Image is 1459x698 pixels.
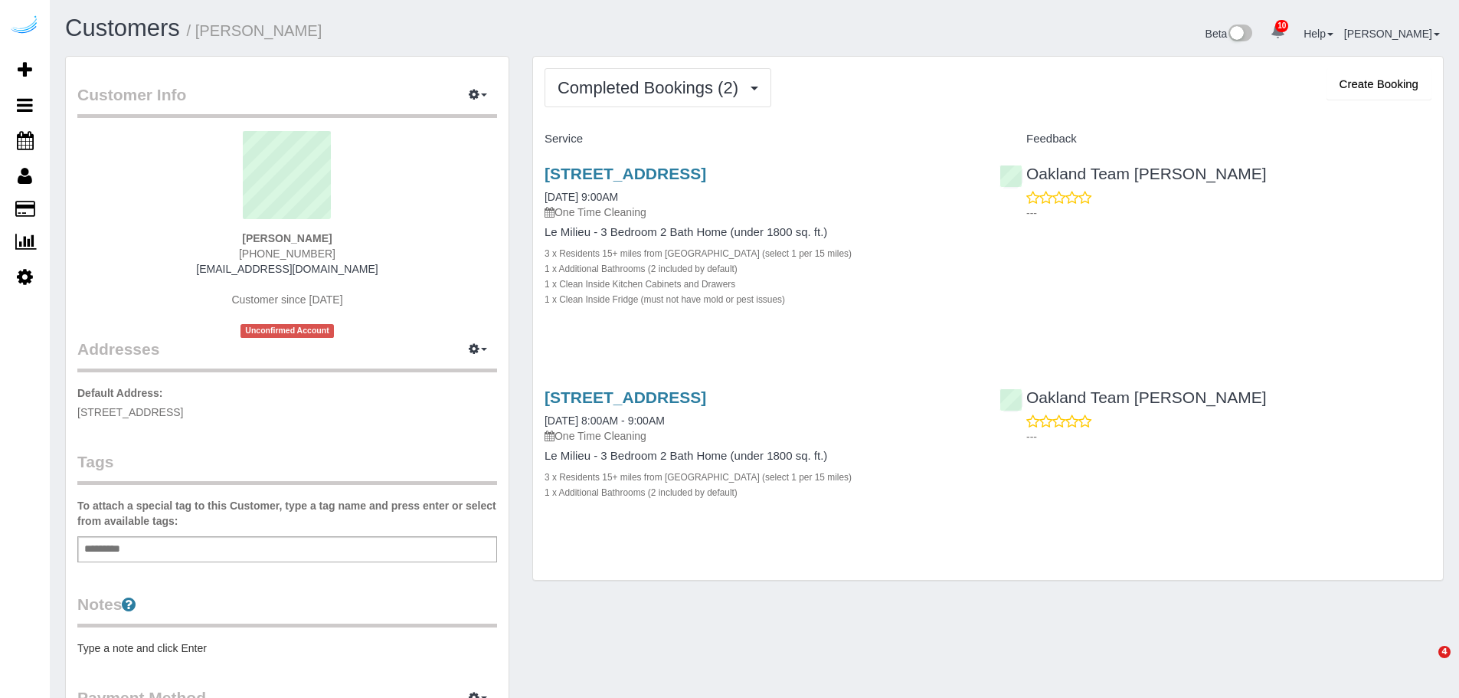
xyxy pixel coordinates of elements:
small: / [PERSON_NAME] [187,22,322,39]
p: One Time Cleaning [545,428,976,444]
a: Beta [1205,28,1253,40]
small: 1 x Additional Bathrooms (2 included by default) [545,487,738,498]
a: Customers [65,15,180,41]
p: --- [1026,429,1431,444]
small: 1 x Clean Inside Kitchen Cabinets and Drawers [545,279,735,290]
a: [EMAIL_ADDRESS][DOMAIN_NAME] [196,263,378,275]
a: [DATE] 8:00AM - 9:00AM [545,415,665,427]
button: Create Booking [1327,68,1431,100]
a: [DATE] 9:00AM [545,191,618,203]
label: To attach a special tag to this Customer, type a tag name and press enter or select from availabl... [77,498,497,529]
pre: Type a note and click Enter [77,641,497,656]
small: 3 x Residents 15+ miles from [GEOGRAPHIC_DATA] (select 1 per 15 miles) [545,472,852,483]
span: 4 [1438,646,1451,658]
button: Completed Bookings (2) [545,68,771,107]
a: [STREET_ADDRESS] [545,165,706,182]
legend: Customer Info [77,84,497,118]
a: [STREET_ADDRESS] [545,388,706,406]
small: 1 x Clean Inside Fridge (must not have mold or pest issues) [545,294,785,305]
span: [STREET_ADDRESS] [77,406,183,418]
a: Oakland Team [PERSON_NAME] [999,388,1267,406]
a: Help [1304,28,1333,40]
legend: Notes [77,593,497,628]
a: 10 [1263,15,1293,49]
span: Customer since [DATE] [231,293,342,306]
small: 1 x Additional Bathrooms (2 included by default) [545,264,738,274]
iframe: Intercom live chat [1407,646,1444,683]
legend: Tags [77,451,497,485]
span: Completed Bookings (2) [558,78,746,97]
p: --- [1026,205,1431,221]
h4: Feedback [999,133,1431,146]
small: 3 x Residents 15+ miles from [GEOGRAPHIC_DATA] (select 1 per 15 miles) [545,248,852,259]
span: 10 [1275,20,1288,32]
a: Oakland Team [PERSON_NAME] [999,165,1267,182]
strong: [PERSON_NAME] [242,232,332,244]
h4: Le Milieu - 3 Bedroom 2 Bath Home (under 1800 sq. ft.) [545,226,976,239]
a: [PERSON_NAME] [1344,28,1440,40]
img: Automaid Logo [9,15,40,37]
span: [PHONE_NUMBER] [239,247,335,260]
h4: Le Milieu - 3 Bedroom 2 Bath Home (under 1800 sq. ft.) [545,450,976,463]
h4: Service [545,133,976,146]
img: New interface [1227,25,1252,44]
p: One Time Cleaning [545,205,976,220]
span: Unconfirmed Account [240,324,334,337]
label: Default Address: [77,385,163,401]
